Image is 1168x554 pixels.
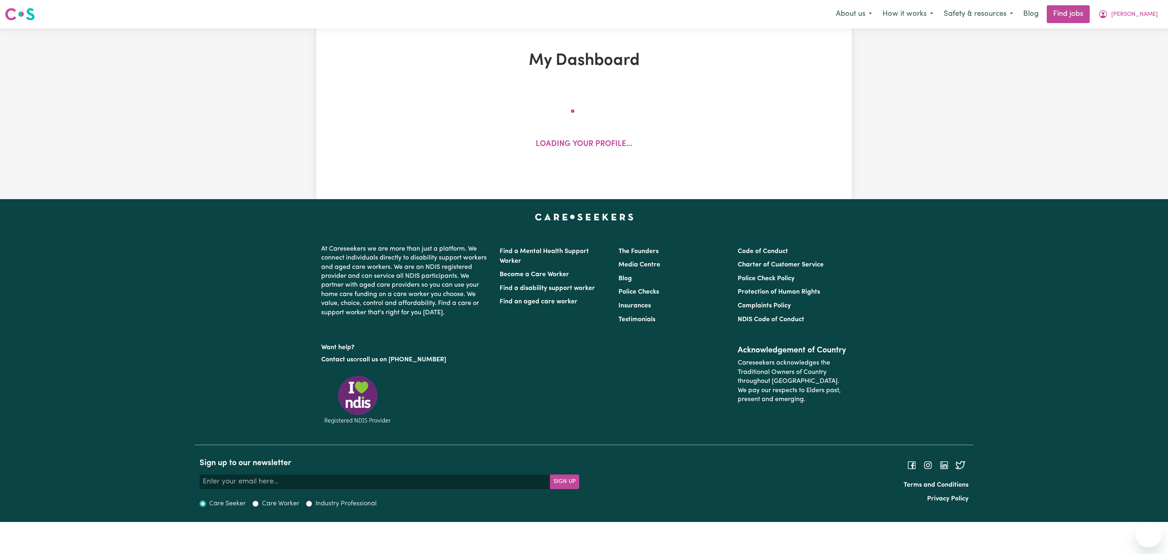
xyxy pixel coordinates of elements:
[500,271,569,278] a: Become a Care Worker
[1018,5,1043,23] a: Blog
[738,275,794,282] a: Police Check Policy
[1047,5,1090,23] a: Find jobs
[5,7,35,21] img: Careseekers logo
[923,462,933,468] a: Follow Careseekers on Instagram
[1136,522,1162,548] iframe: Button to launch messaging window, conversation in progress
[938,6,1018,23] button: Safety & resources
[321,241,490,320] p: At Careseekers we are more than just a platform. We connect individuals directly to disability su...
[904,482,968,488] a: Terms and Conditions
[5,5,35,24] a: Careseekers logo
[410,51,758,71] h1: My Dashboard
[618,275,632,282] a: Blog
[1093,6,1163,23] button: My Account
[550,475,579,489] button: Subscribe
[955,462,965,468] a: Follow Careseekers on Twitter
[831,6,877,23] button: About us
[738,262,824,268] a: Charter of Customer Service
[618,289,659,295] a: Police Checks
[535,214,633,220] a: Careseekers home page
[738,316,804,323] a: NDIS Code of Conduct
[618,316,655,323] a: Testimonials
[738,289,820,295] a: Protection of Human Rights
[500,298,578,305] a: Find an aged care worker
[500,285,595,292] a: Find a disability support worker
[500,248,589,264] a: Find a Mental Health Support Worker
[536,139,632,150] p: Loading your profile...
[618,303,651,309] a: Insurances
[321,356,353,363] a: Contact us
[738,248,788,255] a: Code of Conduct
[359,356,446,363] a: call us on [PHONE_NUMBER]
[618,262,660,268] a: Media Centre
[262,499,299,509] label: Care Worker
[200,475,550,489] input: Enter your email here...
[738,303,791,309] a: Complaints Policy
[738,346,847,355] h2: Acknowledgement of Country
[877,6,938,23] button: How it works
[927,496,968,502] a: Privacy Policy
[209,499,246,509] label: Care Seeker
[316,499,377,509] label: Industry Professional
[738,355,847,407] p: Careseekers acknowledges the Traditional Owners of Country throughout [GEOGRAPHIC_DATA]. We pay o...
[907,462,917,468] a: Follow Careseekers on Facebook
[200,458,579,468] h2: Sign up to our newsletter
[1111,10,1158,19] span: [PERSON_NAME]
[321,340,490,352] p: Want help?
[321,352,490,367] p: or
[618,248,659,255] a: The Founders
[321,374,394,425] img: Registered NDIS provider
[939,462,949,468] a: Follow Careseekers on LinkedIn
